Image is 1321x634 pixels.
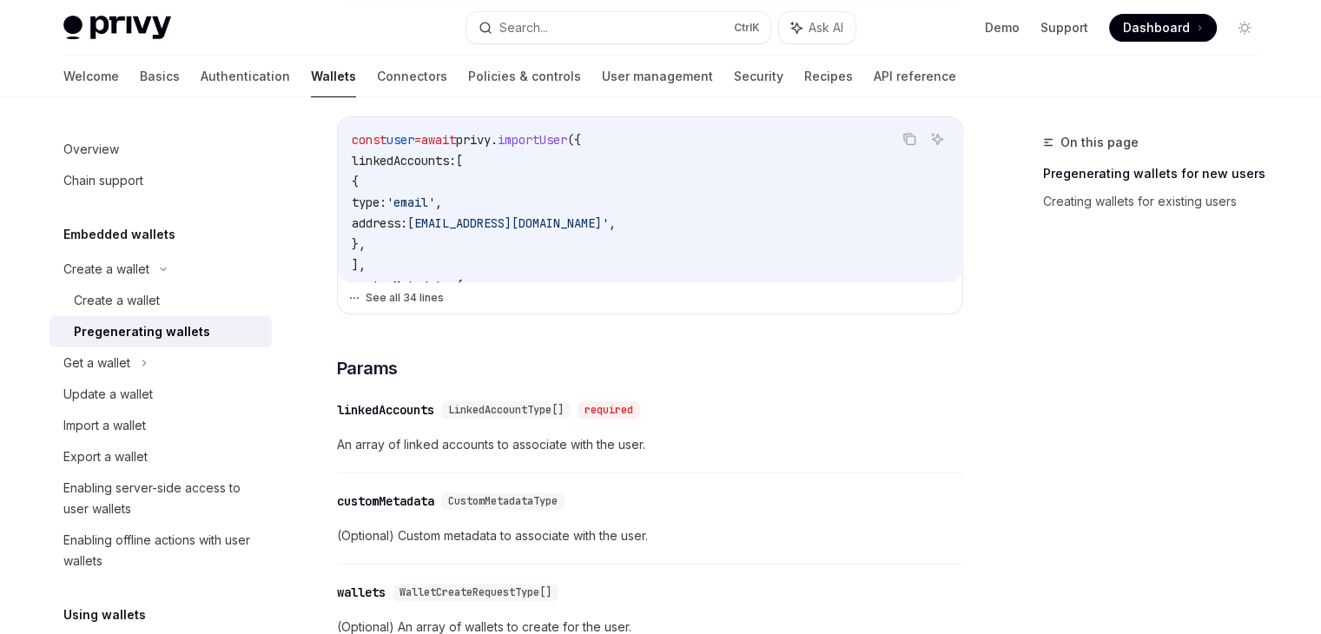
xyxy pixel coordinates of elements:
[201,56,290,97] a: Authentication
[985,19,1020,36] a: Demo
[50,134,272,165] a: Overview
[50,316,272,347] a: Pregenerating wallets
[348,286,952,310] button: See all 34 lines
[352,278,456,294] span: customMetadata:
[804,56,853,97] a: Recipes
[352,153,456,168] span: linkedAccounts:
[50,472,272,525] a: Enabling server-side access to user wallets
[609,215,616,231] span: ,
[140,56,180,97] a: Basics
[734,56,783,97] a: Security
[74,290,160,311] div: Create a wallet
[456,153,463,168] span: [
[50,410,272,441] a: Import a wallet
[1123,19,1190,36] span: Dashboard
[50,525,272,577] a: Enabling offline actions with user wallets
[377,56,447,97] a: Connectors
[468,56,581,97] a: Policies & controls
[1060,132,1139,153] span: On this page
[578,401,640,419] div: required
[50,285,272,316] a: Create a wallet
[466,12,770,43] button: Search...CtrlK
[874,56,956,97] a: API reference
[337,356,398,380] span: Params
[63,415,146,436] div: Import a wallet
[337,584,386,601] div: wallets
[337,434,963,455] span: An array of linked accounts to associate with the user.
[448,403,564,417] span: LinkedAccountType[]
[734,21,760,35] span: Ctrl K
[50,441,272,472] a: Export a wallet
[337,492,434,510] div: customMetadata
[352,236,366,252] span: },
[809,19,843,36] span: Ask AI
[602,56,713,97] a: User management
[448,494,558,508] span: CustomMetadataType
[352,215,407,231] span: address:
[63,604,146,625] h5: Using wallets
[499,17,548,38] div: Search...
[63,259,149,280] div: Create a wallet
[63,384,153,405] div: Update a wallet
[63,16,171,40] img: light logo
[63,530,261,571] div: Enabling offline actions with user wallets
[63,170,143,191] div: Chain support
[435,195,442,210] span: ,
[1231,14,1258,42] button: Toggle dark mode
[50,379,272,410] a: Update a wallet
[50,165,272,196] a: Chain support
[352,174,359,189] span: {
[63,353,130,373] div: Get a wallet
[414,132,421,148] span: =
[63,446,148,467] div: Export a wallet
[898,128,921,150] button: Copy the contents from the code block
[386,132,414,148] span: user
[498,132,567,148] span: importUser
[491,132,498,148] span: .
[63,478,261,519] div: Enabling server-side access to user wallets
[63,139,119,160] div: Overview
[74,321,210,342] div: Pregenerating wallets
[352,195,386,210] span: type:
[779,12,855,43] button: Ask AI
[421,132,456,148] span: await
[400,585,552,599] span: WalletCreateRequestType[]
[337,525,963,546] span: (Optional) Custom metadata to associate with the user.
[407,215,609,231] span: [EMAIL_ADDRESS][DOMAIN_NAME]'
[926,128,948,150] button: Ask AI
[1040,19,1088,36] a: Support
[567,132,581,148] span: ({
[456,132,491,148] span: privy
[1043,188,1272,215] a: Creating wallets for existing users
[63,56,119,97] a: Welcome
[1043,160,1272,188] a: Pregenerating wallets for new users
[337,401,434,419] div: linkedAccounts
[386,195,435,210] span: 'email'
[63,224,175,245] h5: Embedded wallets
[1109,14,1217,42] a: Dashboard
[352,132,386,148] span: const
[311,56,356,97] a: Wallets
[352,257,366,273] span: ],
[456,278,463,294] span: {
